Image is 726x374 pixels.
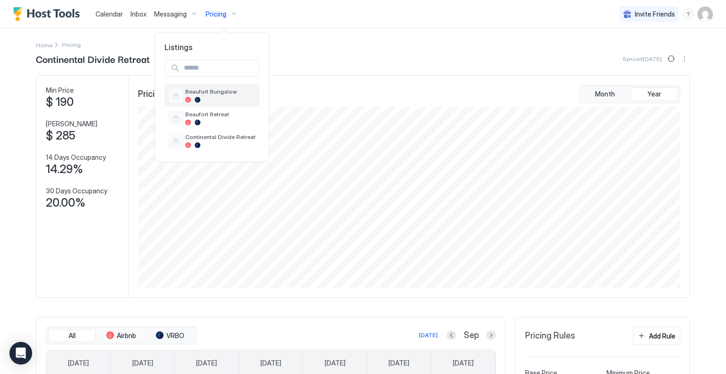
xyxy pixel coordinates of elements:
input: Input Field [180,60,259,76]
span: Listings [155,43,269,52]
span: Continental Divide Retreat [185,133,256,140]
span: Beaufort Bungalow [185,88,256,95]
div: Open Intercom Messenger [9,342,32,365]
span: Beaufort Retreat [185,111,256,118]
